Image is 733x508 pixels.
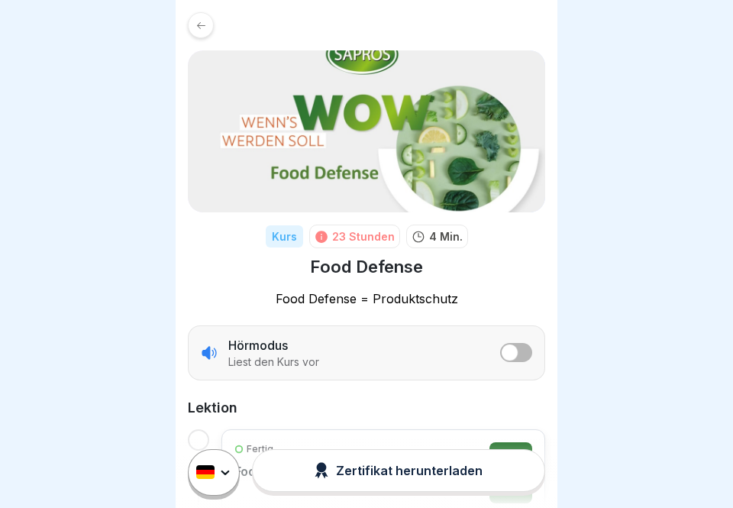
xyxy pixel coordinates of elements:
p: Hörmodus [228,337,288,354]
h1: Food Defense [310,256,423,278]
button: listener mode [500,343,532,362]
p: 4 Min. [429,228,463,244]
div: 23 Stunden [332,228,395,244]
p: Food Defense = Produktschutz [188,290,545,307]
h2: Lektion [188,399,545,417]
div: Zertifikat herunterladen [315,462,483,479]
p: Liest den Kurs vor [228,355,319,369]
div: Kurs [266,225,303,248]
img: de.svg [196,466,215,480]
button: Zertifikat herunterladen [252,449,545,492]
img: b09us41hredzt9sfzsl3gafq.png [188,50,545,212]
